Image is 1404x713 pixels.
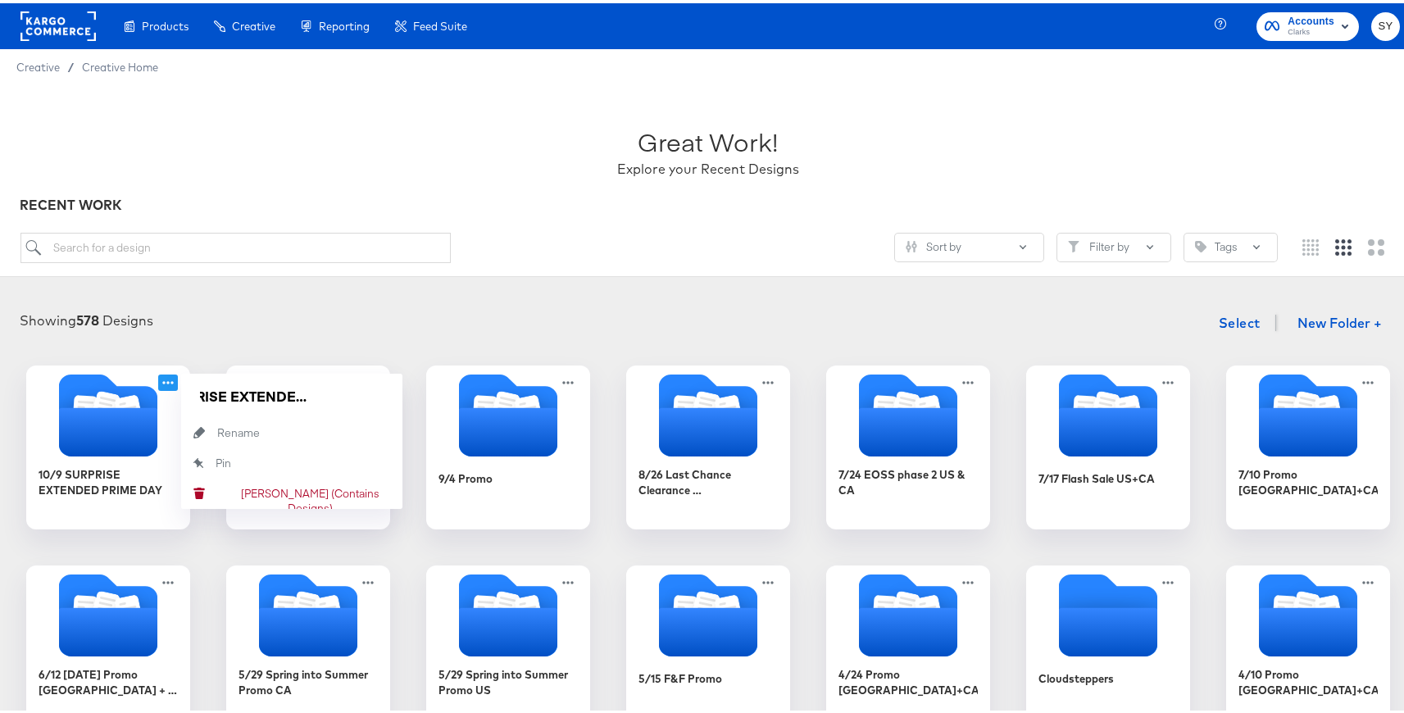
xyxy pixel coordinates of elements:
span: Select [1219,308,1261,331]
div: 10/9 SURPRISE EXTENDED PRIME DAY [39,464,178,494]
svg: Folder [626,571,790,653]
div: 7/17 Flash Sale US+CA [1038,468,1155,484]
button: Select [1212,303,1267,336]
svg: Sliders [906,238,917,249]
button: AccountsClarks [1256,9,1359,38]
div: 7/17 Flash Sale US+CA [1026,362,1190,526]
div: 5/29 Spring into Summer Promo CA [239,664,378,694]
div: [PERSON_NAME] (Contains Designs) [217,483,402,513]
span: Clarks [1288,23,1334,36]
input: Search for a design [20,229,452,260]
div: Pin [216,452,231,468]
span: Creative [232,16,275,30]
svg: Folder [826,571,990,653]
div: Rename [217,422,260,438]
div: RECENT WORK [20,193,1397,211]
svg: Filter [1068,238,1079,249]
div: Cloudsteppers [1038,668,1114,683]
div: 9/4 Promo [438,468,493,484]
div: Great Work! [638,121,779,157]
div: 10/7 Prime Day US [226,362,390,526]
svg: Rename [181,424,217,435]
span: Feed Suite [413,16,467,30]
strong: 578 [77,309,100,325]
span: Products [142,16,189,30]
div: 7/10 Promo [GEOGRAPHIC_DATA]+CA [1226,362,1390,526]
div: 10/9 SURPRISE EXTENDED PRIME DAY [26,362,190,526]
svg: Delete [181,484,217,496]
svg: Folder [826,371,990,453]
div: 4/24 Promo [GEOGRAPHIC_DATA]+CA [838,664,978,694]
div: 5/15 F&F Promo [638,668,722,683]
svg: Tag [1195,238,1206,249]
div: 6/12 [DATE] Promo [GEOGRAPHIC_DATA] + CA [39,664,178,694]
svg: Empty folder [1026,571,1190,653]
svg: Folder [426,371,590,453]
svg: Small grid [1302,236,1319,252]
div: 7/10 Promo [GEOGRAPHIC_DATA]+CA [1238,464,1378,494]
span: SY [1378,14,1393,33]
svg: Folder [1226,371,1390,453]
div: 7/24 EOSS phase 2 US & CA [826,362,990,526]
svg: Folder [26,371,190,453]
button: New Folder + [1284,306,1397,337]
button: FilterFilter by [1056,229,1171,259]
div: 4/10 Promo [GEOGRAPHIC_DATA]+CA [1238,664,1378,694]
svg: Medium grid [1335,236,1352,252]
svg: Folder [1026,371,1190,453]
svg: Folder [1226,571,1390,653]
span: / [60,57,82,70]
div: 9/4 Promo [426,362,590,526]
button: Delete [181,475,402,506]
svg: Folder [26,571,190,653]
div: 5/29 Spring into Summer Promo US [438,664,578,694]
div: 8/26 Last Chance Clearance [GEOGRAPHIC_DATA] & [GEOGRAPHIC_DATA] [626,362,790,526]
button: TagTags [1184,229,1278,259]
svg: Folder [426,571,590,653]
button: SY [1371,9,1400,38]
a: Creative Home [82,57,158,70]
svg: Folder [626,371,790,453]
div: Explore your Recent Designs [617,157,799,175]
svg: Folder [226,571,390,653]
svg: Large grid [1368,236,1384,252]
div: 8/26 Last Chance Clearance [GEOGRAPHIC_DATA] & [GEOGRAPHIC_DATA] [638,464,778,494]
button: Rename [181,415,402,445]
button: SlidersSort by [894,229,1044,259]
span: Reporting [319,16,370,30]
span: Accounts [1288,10,1334,27]
div: Showing Designs [20,308,154,327]
div: 7/24 EOSS phase 2 US & CA [838,464,978,494]
span: Creative [16,57,60,70]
